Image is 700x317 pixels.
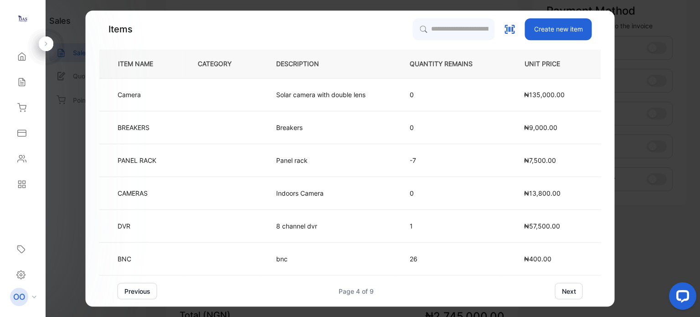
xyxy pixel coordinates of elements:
p: Solar camera with double lens [276,90,365,99]
p: BNC [118,254,142,264]
span: ₦57,500.00 [524,222,560,230]
p: Items [108,22,133,36]
p: ITEM NAME [114,59,168,68]
p: 1 [410,221,487,231]
p: DVR [118,221,142,231]
p: OO [13,291,25,303]
span: ₦13,800.00 [524,189,561,197]
p: QUANTITY REMAINS [410,59,487,68]
p: DESCRIPTION [276,59,334,68]
p: CATEGORY [198,59,246,68]
iframe: LiveChat chat widget [662,279,700,317]
p: CAMERAS [118,188,148,198]
p: BREAKERS [118,123,149,132]
p: Breakers [276,123,316,132]
p: -7 [410,156,487,165]
p: bnc [276,254,316,264]
span: ₦400.00 [524,255,551,263]
p: PANEL RACK [118,156,156,165]
p: Panel rack [276,156,316,165]
p: Camera [118,90,142,99]
span: ₦135,000.00 [524,91,565,99]
button: next [555,283,583,299]
p: 26 [410,254,487,264]
p: Indoors Camera [276,188,324,198]
p: 0 [410,123,487,132]
p: 0 [410,90,487,99]
span: ₦7,500.00 [524,156,556,164]
span: ₦9,000.00 [524,124,557,131]
img: logo [16,12,30,26]
button: Create new item [525,18,592,40]
p: 0 [410,188,487,198]
button: previous [118,283,157,299]
p: 8 channel dvr [276,221,317,231]
div: Page 4 of 9 [339,286,374,296]
p: UNIT PRICE [517,59,586,68]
